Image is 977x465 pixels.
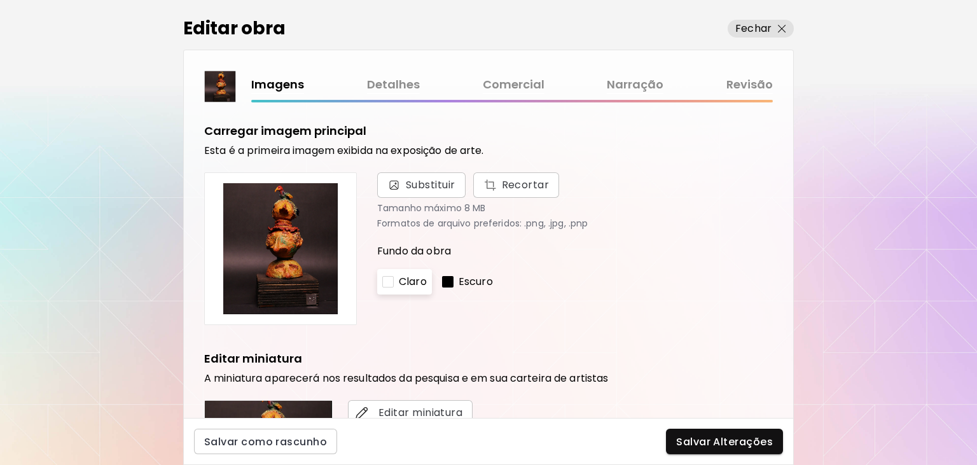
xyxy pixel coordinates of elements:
span: Recortar [483,177,550,193]
span: Editar miniatura [358,405,462,420]
h5: Carregar imagem principal [204,123,366,139]
p: Formatos de arquivo preferidos: .png, .jpg, .pnp [377,218,773,228]
p: Escuro [459,274,493,289]
p: Tamanho máximo 8 MB [377,203,773,213]
span: Salvar Alterações [676,435,773,448]
h6: Esta é a primeira imagem exibida na exposição de arte. [204,144,773,157]
p: Claro [399,274,427,289]
button: editEditar miniatura [348,400,473,426]
button: Salvar como rascunho [194,429,337,454]
span: Substituir [406,177,455,193]
span: Salvar como rascunho [204,435,327,448]
img: thumbnail [205,71,235,102]
h6: A miniatura aparecerá nos resultados da pesquisa e em sua carteira de artistas [204,372,773,385]
a: Narração [607,76,663,94]
a: Comercial [483,76,544,94]
span: Substituir [377,172,466,198]
h5: Editar miniatura [204,350,302,367]
button: Salvar Alterações [666,429,783,454]
a: Detalhes [367,76,420,94]
button: Substituir [473,172,560,198]
p: Fundo da obra [377,244,773,259]
a: Revisão [726,76,773,94]
img: edit [356,406,368,419]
